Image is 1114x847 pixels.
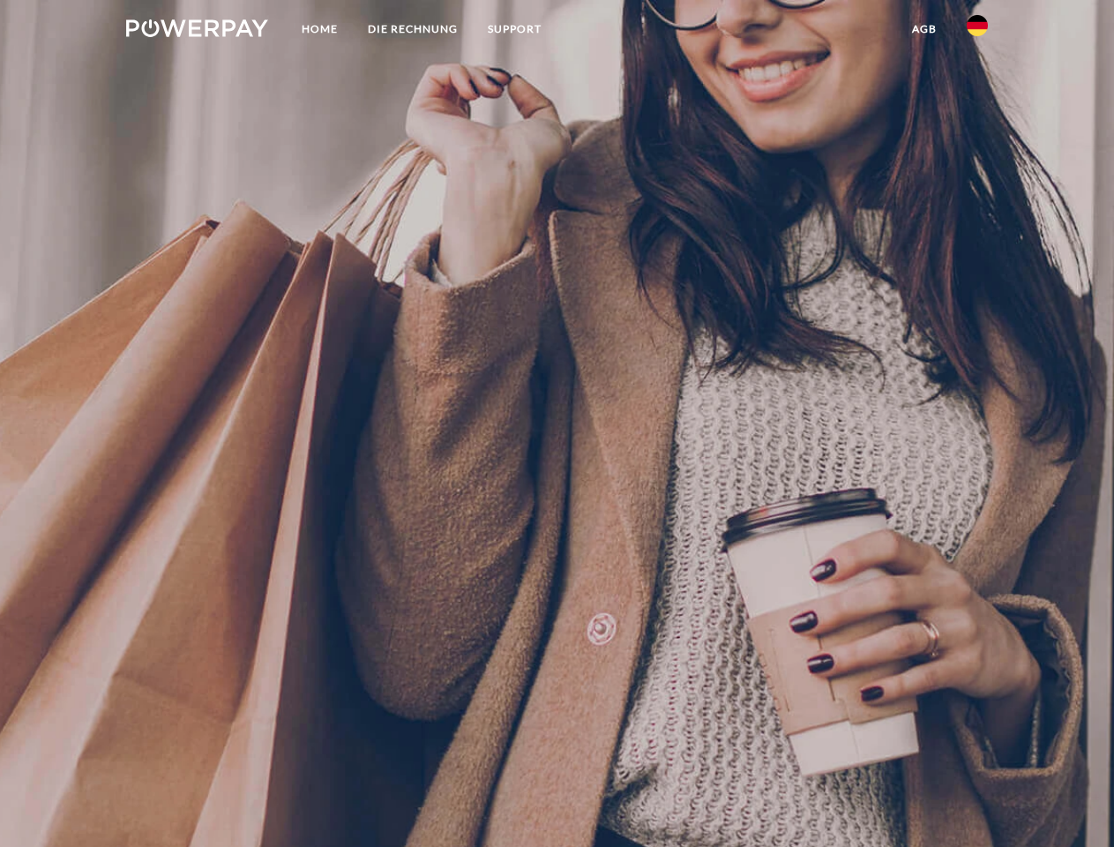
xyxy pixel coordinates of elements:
[353,13,473,45] a: DIE RECHNUNG
[126,19,268,37] img: logo-powerpay-white.svg
[967,15,988,36] img: de
[897,13,952,45] a: agb
[287,13,353,45] a: Home
[473,13,557,45] a: SUPPORT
